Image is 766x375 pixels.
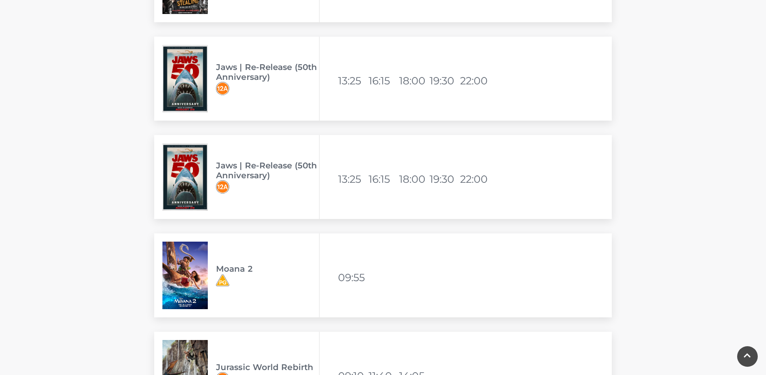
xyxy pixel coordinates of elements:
li: 18:00 [399,71,428,91]
h3: Jurassic World Rebirth [216,362,319,372]
li: 18:00 [399,169,428,189]
li: 16:15 [369,71,397,91]
h3: Jaws | Re-Release (50th Anniversary) [216,161,319,180]
h3: Moana 2 [216,264,319,274]
h3: Jaws | Re-Release (50th Anniversary) [216,62,319,82]
li: 19:30 [430,71,458,91]
li: 22:00 [460,71,489,91]
li: 09:55 [338,268,367,287]
li: 16:15 [369,169,397,189]
li: 13:25 [338,169,367,189]
li: 19:30 [430,169,458,189]
li: 13:25 [338,71,367,91]
li: 22:00 [460,169,489,189]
